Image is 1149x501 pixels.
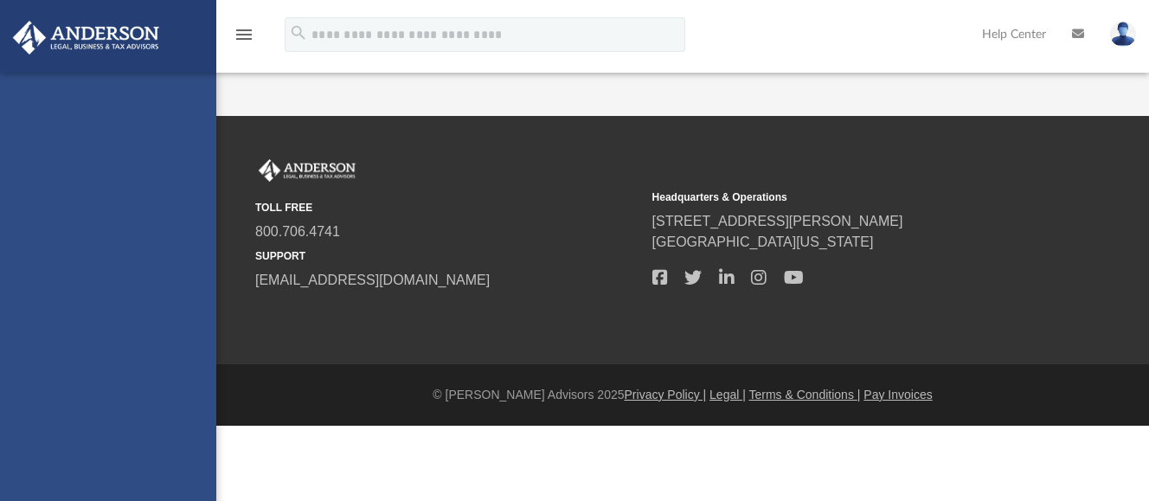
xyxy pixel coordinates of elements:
img: Anderson Advisors Platinum Portal [8,21,164,55]
a: [GEOGRAPHIC_DATA][US_STATE] [652,234,874,249]
div: © [PERSON_NAME] Advisors 2025 [216,386,1149,404]
small: Headquarters & Operations [652,189,1037,205]
a: Legal | [709,388,746,401]
i: search [289,23,308,42]
small: TOLL FREE [255,200,640,215]
small: SUPPORT [255,248,640,264]
a: [EMAIL_ADDRESS][DOMAIN_NAME] [255,273,490,287]
a: Pay Invoices [863,388,932,401]
a: [STREET_ADDRESS][PERSON_NAME] [652,214,903,228]
a: menu [234,33,254,45]
a: Terms & Conditions | [749,388,861,401]
i: menu [234,24,254,45]
a: 800.706.4741 [255,224,340,239]
img: Anderson Advisors Platinum Portal [255,159,359,182]
img: User Pic [1110,22,1136,47]
a: Privacy Policy | [625,388,707,401]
